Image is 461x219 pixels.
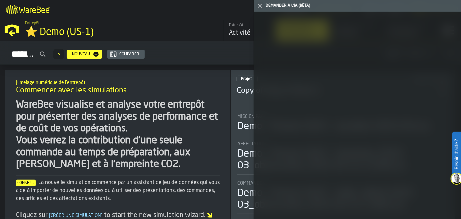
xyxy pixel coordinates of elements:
[237,181,449,186] div: Title
[229,23,271,28] div: Entrepôt
[237,114,449,135] div: stat-Mise en page
[237,114,449,119] div: Title
[57,52,60,56] span: 5
[237,148,449,172] div: Demo - Promat 2025 - inventory 2025-03_obfuscated_2025-03-15-1148.csv
[67,50,102,59] button: button-Nouveau
[16,179,220,202] div: La nouvelle simulation commence par un assistant de jeu de données qui vous aide à importer de no...
[16,85,127,96] span: Commencer avec les simulations
[237,141,449,147] div: Title
[16,79,220,85] h2: Sub Title
[11,75,225,99] div: title-Commencer avec les simulations
[237,187,449,211] div: Demo - Promat 2025 - order_detail 2025-03_obfuscated_2025-03-15-1300.csv
[237,76,258,82] div: status-0 2
[49,213,51,218] span: [
[25,21,40,26] span: Entrepôt
[16,180,36,186] span: Conseil :
[237,86,438,96] h3: Copy of Copy of Demo 1
[117,52,142,56] div: Comparer
[237,181,265,186] span: Commandes
[241,77,252,81] span: Projet
[107,50,145,59] button: button-Comparer
[69,52,93,56] div: Nouveau
[237,114,266,119] span: Mise en page
[237,121,430,132] div: Demo - Promat 2025 - Location 2025-03.csv
[237,181,449,214] div: stat-Commandes
[101,213,103,218] span: ]
[237,141,266,147] span: Affectation
[453,132,460,176] label: Besoin d'aide ?
[237,141,449,175] div: stat-Affectation
[51,49,67,59] div: ButtonLoadMore-En savoir plus-Prévenir-Première-Dernière
[223,20,276,41] a: link-to-/wh/i/103622fe-4b04-4da1-b95f-2619b9c959cc/feed/
[25,26,203,38] div: ⭐ Demo (US-1)
[48,213,104,218] span: Créer une simulation
[229,28,271,38] div: Activité
[16,99,220,170] div: WareBee visualise et analyse votre entrepôt pour présenter des analyses de performance et de coût...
